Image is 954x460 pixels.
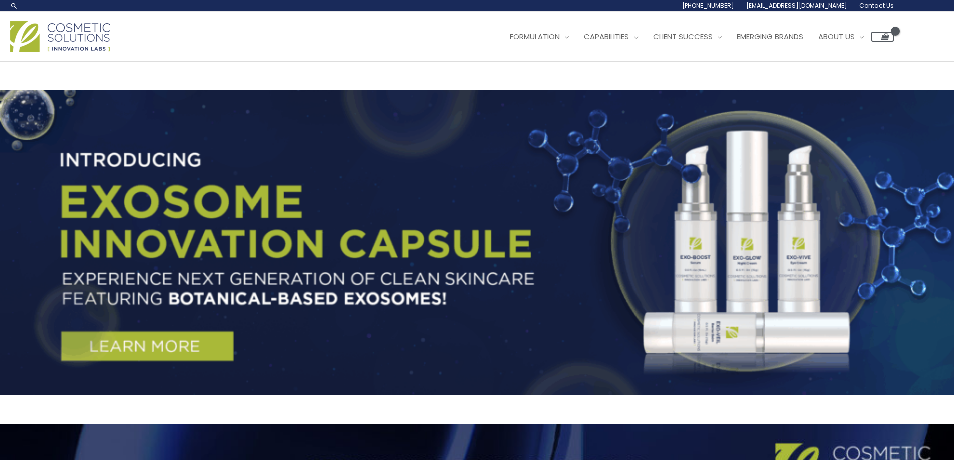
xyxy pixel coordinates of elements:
span: Contact Us [859,1,894,10]
a: Search icon link [10,2,18,10]
span: Emerging Brands [737,31,803,42]
img: Cosmetic Solutions Logo [10,21,110,52]
span: Capabilities [584,31,629,42]
a: View Shopping Cart, empty [871,32,894,42]
a: About Us [811,22,871,52]
a: Emerging Brands [729,22,811,52]
span: About Us [818,31,855,42]
span: Client Success [653,31,713,42]
a: Formulation [502,22,576,52]
nav: Site Navigation [495,22,894,52]
span: [EMAIL_ADDRESS][DOMAIN_NAME] [746,1,847,10]
span: [PHONE_NUMBER] [682,1,734,10]
span: Formulation [510,31,560,42]
a: Client Success [646,22,729,52]
a: Capabilities [576,22,646,52]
